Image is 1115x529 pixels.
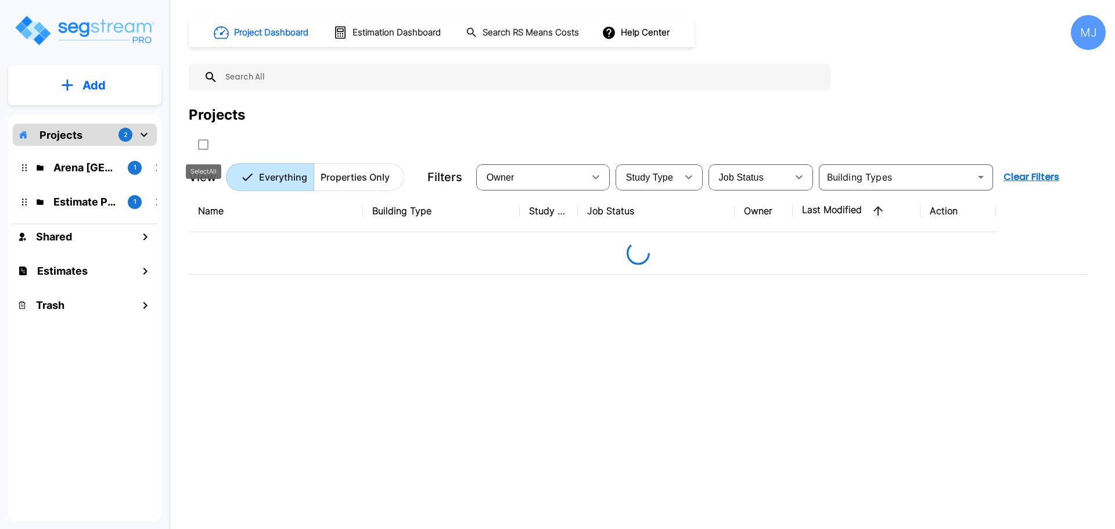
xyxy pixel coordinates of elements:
[599,21,674,44] button: Help Center
[487,172,515,182] span: Owner
[226,163,314,191] button: Everything
[13,14,156,47] img: Logo
[321,170,390,184] p: Properties Only
[711,161,787,193] div: Select
[8,69,161,102] button: Add
[479,161,584,193] div: Select
[363,190,520,232] th: Building Type
[999,165,1064,189] button: Clear Filters
[192,133,215,156] button: SelectAll
[626,172,673,182] span: Study Type
[822,169,970,185] input: Building Types
[259,170,307,184] p: Everything
[735,190,793,232] th: Owner
[36,229,72,244] h1: Shared
[189,105,245,125] div: Projects
[793,190,920,232] th: Last Modified
[483,26,579,39] h1: Search RS Means Costs
[1071,15,1106,50] div: MJ
[314,163,404,191] button: Properties Only
[134,197,136,207] p: 1
[134,163,136,172] p: 1
[186,164,221,179] div: SelectAll
[920,190,996,232] th: Action
[578,190,735,232] th: Job Status
[124,130,128,140] p: 2
[520,190,578,232] th: Study Type
[82,77,106,94] p: Add
[427,168,462,186] p: Filters
[36,297,64,313] h1: Trash
[218,64,825,91] input: Search All
[53,194,118,210] p: Estimate Property
[461,21,585,44] button: Search RS Means Costs
[37,263,88,279] h1: Estimates
[53,160,118,175] p: Arena Oviedo
[618,161,677,193] div: Select
[329,20,447,45] button: Estimation Dashboard
[226,163,404,191] div: Platform
[234,26,308,39] h1: Project Dashboard
[353,26,441,39] h1: Estimation Dashboard
[209,20,315,45] button: Project Dashboard
[189,190,363,232] th: Name
[973,169,989,185] button: Open
[719,172,764,182] span: Job Status
[39,127,82,143] p: Projects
